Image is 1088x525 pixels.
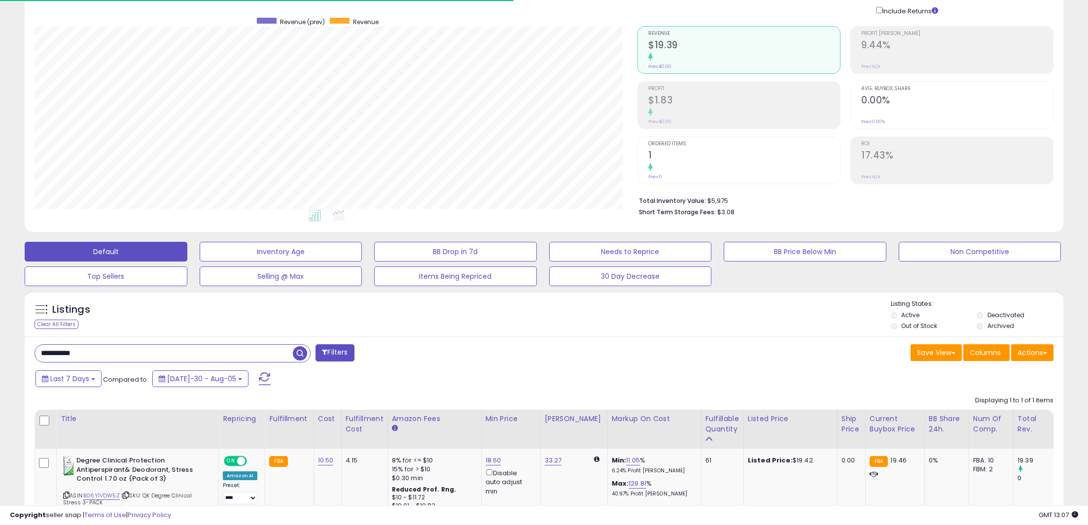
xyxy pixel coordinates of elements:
[316,344,354,361] button: Filters
[50,374,89,384] span: Last 7 Days
[648,64,671,69] small: Prev: $0.00
[392,456,474,465] div: 8% for <= $10
[392,424,398,433] small: Amazon Fees.
[223,471,257,480] div: Amazon AI
[612,456,694,474] div: %
[748,456,830,465] div: $19.42
[83,492,120,500] a: B06Y1VDW5Z
[392,414,477,424] div: Amazon Fees
[717,207,735,217] span: $3.08
[929,456,961,465] div: 0%
[223,414,261,424] div: Repricing
[1011,344,1053,361] button: Actions
[63,456,211,518] div: ASIN:
[486,467,533,496] div: Disable auto adjust min
[392,502,474,510] div: $10.01 - $10.83
[1018,456,1057,465] div: 19.39
[861,150,1053,163] h2: 17.43%
[973,456,1006,465] div: FBA: 10
[346,456,380,465] div: 4.15
[648,86,840,92] span: Profit
[748,456,793,465] b: Listed Price:
[223,482,257,504] div: Preset:
[1039,510,1078,520] span: 2025-08-13 13:07 GMT
[167,374,236,384] span: [DATE]-30 - Aug-05
[987,322,1014,330] label: Archived
[861,64,880,69] small: Prev: N/A
[392,474,474,483] div: $0.30 min
[612,456,627,465] b: Min:
[724,242,886,262] button: BB Price Below Min
[970,348,1001,358] span: Columns
[545,414,603,424] div: [PERSON_NAME]
[648,95,840,108] h2: $1.83
[870,456,888,467] small: FBA
[346,414,384,434] div: Fulfillment Cost
[929,414,965,434] div: BB Share 24h.
[76,456,196,486] b: Degree Clinical Protection Antiperspirant& Deodorant, Stress Control 1.70 oz (Pack of 3)
[973,414,1009,434] div: Num of Comp.
[353,18,379,26] span: Revenue
[975,396,1053,405] div: Displaying 1 to 1 of 1 items
[870,414,920,434] div: Current Buybox Price
[269,456,287,467] small: FBA
[648,39,840,53] h2: $19.39
[225,457,237,465] span: ON
[607,410,701,449] th: The percentage added to the cost of goods (COGS) that forms the calculator for Min & Max prices.
[748,414,833,424] div: Listed Price
[869,5,950,16] div: Include Returns
[318,414,337,424] div: Cost
[861,174,880,180] small: Prev: N/A
[549,266,712,286] button: 30 Day Decrease
[486,456,501,465] a: 18.60
[103,375,148,384] span: Compared to:
[648,174,662,180] small: Prev: 0
[374,242,537,262] button: BB Drop in 7d
[705,414,739,434] div: Fulfillable Quantity
[963,344,1010,361] button: Columns
[890,456,907,465] span: 19.46
[629,479,646,489] a: 129.81
[639,208,716,216] b: Short Term Storage Fees:
[35,320,78,329] div: Clear All Filters
[392,485,456,493] b: Reduced Prof. Rng.
[25,242,187,262] button: Default
[648,119,671,125] small: Prev: $0.00
[1018,474,1057,483] div: 0
[648,31,840,36] span: Revenue
[392,465,474,474] div: 15% for > $10
[861,141,1053,147] span: ROI
[648,141,840,147] span: Ordered Items
[861,95,1053,108] h2: 0.00%
[63,492,192,506] span: | SKU: QK Degree Clinical Stress 3-PACK
[52,303,90,317] h5: Listings
[612,479,694,497] div: %
[861,39,1053,53] h2: 9.44%
[25,266,187,286] button: Top Sellers
[269,414,309,424] div: Fulfillment
[392,493,474,502] div: $10 - $11.72
[899,242,1061,262] button: Non Competitive
[84,510,126,520] a: Terms of Use
[639,194,1046,206] li: $5,975
[374,266,537,286] button: Items Being Repriced
[861,119,885,125] small: Prev: 0.00%
[705,456,736,465] div: 61
[549,242,712,262] button: Needs to Reprice
[901,322,937,330] label: Out of Stock
[612,467,694,474] p: 6.24% Profit [PERSON_NAME]
[626,456,640,465] a: 11.05
[861,31,1053,36] span: Profit [PERSON_NAME]
[128,510,171,520] a: Privacy Policy
[10,511,171,520] div: seller snap | |
[891,299,1063,309] p: Listing States:
[318,456,334,465] a: 10.50
[246,457,261,465] span: OFF
[152,370,248,387] button: [DATE]-30 - Aug-05
[545,456,562,465] a: 33.27
[911,344,962,361] button: Save View
[280,18,325,26] span: Revenue (prev)
[973,465,1006,474] div: FBM: 2
[901,311,919,319] label: Active
[987,311,1024,319] label: Deactivated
